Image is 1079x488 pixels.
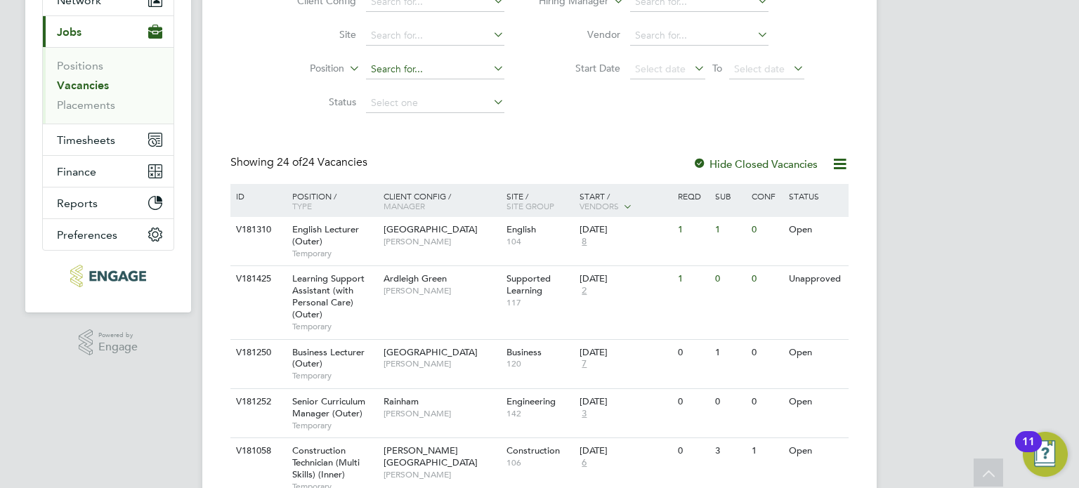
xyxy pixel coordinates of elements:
span: 2 [580,285,589,297]
div: [DATE] [580,396,671,408]
div: 0 [748,389,785,415]
span: 104 [506,236,573,247]
a: Go to home page [42,265,174,287]
span: [PERSON_NAME][GEOGRAPHIC_DATA] [384,444,478,468]
div: Open [785,340,846,366]
span: Vendors [580,200,619,211]
button: Open Resource Center, 11 new notifications [1023,432,1068,477]
button: Finance [43,156,174,187]
input: Search for... [366,60,504,79]
div: Client Config / [380,184,503,218]
span: Supported Learning [506,272,551,296]
div: Open [785,217,846,243]
div: Start / [576,184,674,219]
span: Select date [734,62,785,75]
label: Site [275,28,356,41]
div: Open [785,389,846,415]
span: 3 [580,408,589,420]
div: [DATE] [580,273,671,285]
div: 0 [674,340,711,366]
button: Jobs [43,16,174,47]
label: Position [263,62,344,76]
div: [DATE] [580,445,671,457]
span: [PERSON_NAME] [384,236,499,247]
div: Sub [712,184,748,208]
span: Engineering [506,395,556,407]
span: Type [292,200,312,211]
div: ID [233,184,282,208]
span: Business Lecturer (Outer) [292,346,365,370]
button: Reports [43,187,174,218]
div: 11 [1022,442,1035,460]
div: 0 [674,389,711,415]
div: Unapproved [785,266,846,292]
span: Rainham [384,395,419,407]
span: Temporary [292,420,377,431]
span: 120 [506,358,573,369]
span: Construction [506,444,560,456]
span: 24 Vacancies [277,155,367,169]
div: [DATE] [580,224,671,236]
span: 24 of [277,155,302,169]
div: V181425 [233,266,282,292]
div: V181250 [233,340,282,366]
div: V181252 [233,389,282,415]
div: V181310 [233,217,282,243]
span: 6 [580,457,589,469]
div: [DATE] [580,347,671,359]
div: 1 [712,217,748,243]
span: Preferences [57,228,117,242]
span: English Lecturer (Outer) [292,223,359,247]
span: Senior Curriculum Manager (Outer) [292,395,365,419]
a: Positions [57,59,103,72]
span: Ardleigh Green [384,272,447,284]
input: Search for... [366,26,504,46]
span: Temporary [292,321,377,332]
label: Status [275,95,356,108]
div: 0 [748,217,785,243]
div: 3 [712,438,748,464]
span: Powered by [98,329,138,341]
div: 1 [674,217,711,243]
div: 1 [712,340,748,366]
span: Engage [98,341,138,353]
span: English [506,223,536,235]
span: 106 [506,457,573,468]
a: Placements [57,98,115,112]
span: Select date [635,62,686,75]
label: Hide Closed Vacancies [693,157,818,171]
div: 0 [712,266,748,292]
img: morganhunt-logo-retina.png [70,265,145,287]
span: Construction Technician (Multi Skills) (Inner) [292,444,360,480]
span: Timesheets [57,133,115,147]
span: [GEOGRAPHIC_DATA] [384,346,478,358]
span: [GEOGRAPHIC_DATA] [384,223,478,235]
button: Timesheets [43,124,174,155]
span: [PERSON_NAME] [384,408,499,419]
div: 1 [674,266,711,292]
span: Temporary [292,248,377,259]
a: Powered byEngage [79,329,138,356]
div: 0 [674,438,711,464]
div: Open [785,438,846,464]
span: Jobs [57,25,81,39]
div: 0 [748,340,785,366]
div: V181058 [233,438,282,464]
div: 0 [748,266,785,292]
div: Reqd [674,184,711,208]
button: Preferences [43,219,174,250]
div: 0 [712,389,748,415]
span: Site Group [506,200,554,211]
a: Vacancies [57,79,109,92]
span: 142 [506,408,573,419]
div: Status [785,184,846,208]
div: Jobs [43,47,174,124]
span: Finance [57,165,96,178]
label: Vendor [539,28,620,41]
span: [PERSON_NAME] [384,285,499,296]
span: Reports [57,197,98,210]
span: 8 [580,236,589,248]
div: 1 [748,438,785,464]
span: [PERSON_NAME] [384,358,499,369]
span: To [708,59,726,77]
